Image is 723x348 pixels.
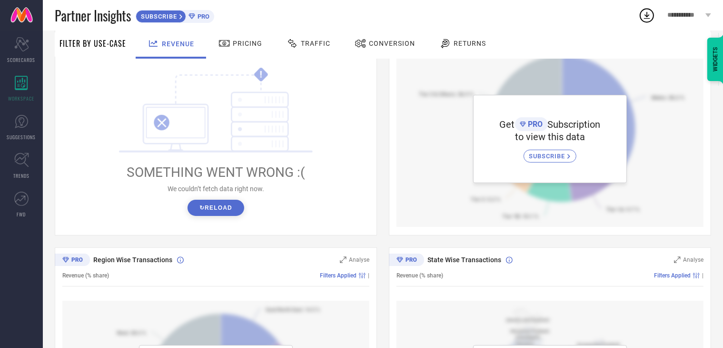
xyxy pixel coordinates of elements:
[55,6,131,25] span: Partner Insights
[349,256,369,263] span: Analyse
[500,119,515,130] span: Get
[195,13,209,20] span: PRO
[59,38,126,49] span: Filter By Use-Case
[427,256,501,264] span: State Wise Transactions
[515,131,585,143] span: to view this data
[320,272,357,279] span: Filters Applied
[654,272,691,279] span: Filters Applied
[340,256,347,263] svg: Zoom
[7,133,36,141] span: SUGGESTIONS
[301,40,330,47] span: Traffic
[638,7,655,24] div: Open download list
[62,272,109,279] span: Revenue (% share)
[9,95,35,102] span: WORKSPACE
[674,256,681,263] svg: Zoom
[93,256,172,264] span: Region Wise Transactions
[127,164,305,180] span: SOMETHING WENT WRONG :(
[17,211,26,218] span: FWD
[13,172,30,179] span: TRENDS
[529,153,567,160] span: SUBSCRIBE
[188,200,244,216] button: ↻Reload
[369,40,415,47] span: Conversion
[548,119,601,130] span: Subscription
[136,8,214,23] a: SUBSCRIBEPRO
[233,40,262,47] span: Pricing
[8,56,36,63] span: SCORECARDS
[389,254,424,268] div: Premium
[702,272,703,279] span: |
[454,40,486,47] span: Returns
[526,120,543,129] span: PRO
[168,185,264,193] span: We couldn’t fetch data right now.
[136,13,179,20] span: SUBSCRIBE
[260,69,262,80] tspan: !
[683,256,703,263] span: Analyse
[524,143,576,163] a: SUBSCRIBE
[396,272,443,279] span: Revenue (% share)
[368,272,369,279] span: |
[55,254,90,268] div: Premium
[162,40,194,48] span: Revenue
